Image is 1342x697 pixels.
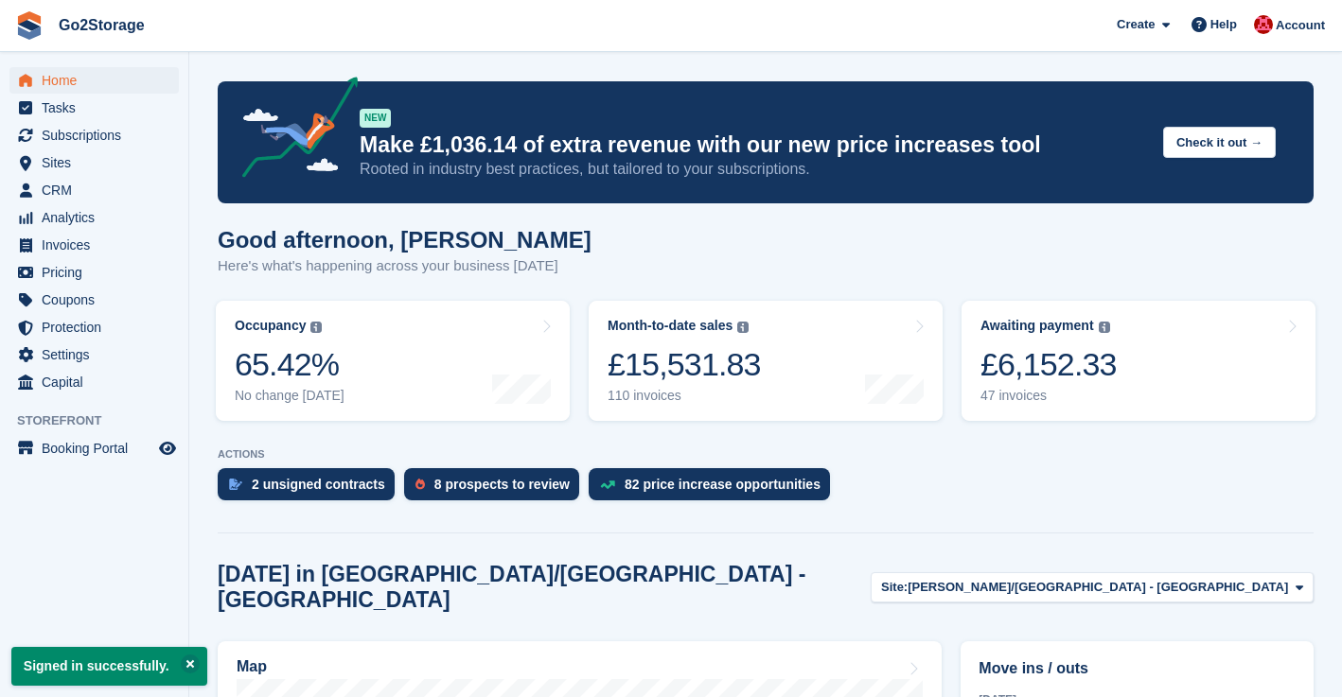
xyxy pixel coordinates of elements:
img: prospect-51fa495bee0391a8d652442698ab0144808aea92771e9ea1ae160a38d050c398.svg [415,479,425,490]
span: [PERSON_NAME]/[GEOGRAPHIC_DATA] - [GEOGRAPHIC_DATA] [908,578,1288,597]
div: Month-to-date sales [608,318,733,334]
a: 2 unsigned contracts [218,468,404,510]
div: £6,152.33 [980,345,1117,384]
div: 2 unsigned contracts [252,477,385,492]
div: Awaiting payment [980,318,1094,334]
button: Check it out → [1163,127,1276,158]
span: Protection [42,314,155,340]
span: Subscriptions [42,122,155,148]
div: 82 price increase opportunities [625,477,821,492]
p: ACTIONS [218,448,1314,461]
h2: Move ins / outs [979,657,1296,680]
a: Month-to-date sales £15,531.83 110 invoices [589,301,943,421]
span: Pricing [42,259,155,286]
h2: [DATE] in [GEOGRAPHIC_DATA]/[GEOGRAPHIC_DATA] - [GEOGRAPHIC_DATA] [218,562,871,613]
div: NEW [360,109,391,128]
span: Booking Portal [42,435,155,462]
span: Create [1117,15,1155,34]
a: 82 price increase opportunities [589,468,839,510]
div: No change [DATE] [235,388,344,404]
span: Help [1210,15,1237,34]
a: Preview store [156,437,179,460]
span: Storefront [17,411,188,430]
span: Tasks [42,95,155,121]
p: Make £1,036.14 of extra revenue with our new price increases tool [360,131,1148,159]
h2: Map [237,658,267,675]
div: 8 prospects to review [434,477,570,492]
span: Site: [881,578,908,597]
div: 47 invoices [980,388,1117,404]
a: menu [9,149,179,176]
a: menu [9,95,179,121]
a: menu [9,122,179,148]
span: Settings [42,341,155,368]
img: icon-info-grey-7440780725fd019a000dd9b08b2336e03edf1995a4989e88bcd33f0948082b44.svg [310,322,322,333]
a: Occupancy 65.42% No change [DATE] [216,301,570,421]
img: James Pearson [1254,15,1273,34]
a: menu [9,369,179,395]
div: £15,531.83 [608,345,761,384]
a: menu [9,341,179,368]
a: menu [9,204,179,231]
span: Sites [42,149,155,176]
button: Site: [PERSON_NAME]/[GEOGRAPHIC_DATA] - [GEOGRAPHIC_DATA] [871,572,1314,603]
img: stora-icon-8386f47178a22dfd0bd8f6a31ec36ba5ce8667c1dd55bd0f319d3a0aa187defe.svg [15,11,44,40]
a: 8 prospects to review [404,468,589,510]
span: Home [42,67,155,94]
a: Go2Storage [51,9,152,41]
img: icon-info-grey-7440780725fd019a000dd9b08b2336e03edf1995a4989e88bcd33f0948082b44.svg [1099,322,1110,333]
span: Account [1276,16,1325,35]
a: menu [9,67,179,94]
img: price-adjustments-announcement-icon-8257ccfd72463d97f412b2fc003d46551f7dbcb40ab6d574587a9cd5c0d94... [226,77,359,184]
a: menu [9,435,179,462]
a: menu [9,287,179,313]
div: Occupancy [235,318,306,334]
div: 110 invoices [608,388,761,404]
span: Invoices [42,232,155,258]
a: Awaiting payment £6,152.33 47 invoices [962,301,1316,421]
span: CRM [42,177,155,203]
a: menu [9,314,179,340]
span: Analytics [42,204,155,231]
p: Signed in successfully. [11,647,207,686]
h1: Good afternoon, [PERSON_NAME] [218,227,592,253]
img: icon-info-grey-7440780725fd019a000dd9b08b2336e03edf1995a4989e88bcd33f0948082b44.svg [737,322,749,333]
a: menu [9,259,179,286]
img: contract_signature_icon-13c848040528278c33f63329250d36e43548de30e8caae1d1a13099fd9432cc5.svg [229,479,242,490]
img: price_increase_opportunities-93ffe204e8149a01c8c9dc8f82e8f89637d9d84a8eef4429ea346261dce0b2c0.svg [600,480,615,489]
p: Here's what's happening across your business [DATE] [218,255,592,277]
span: Coupons [42,287,155,313]
a: menu [9,232,179,258]
div: 65.42% [235,345,344,384]
p: Rooted in industry best practices, but tailored to your subscriptions. [360,159,1148,180]
a: menu [9,177,179,203]
span: Capital [42,369,155,395]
